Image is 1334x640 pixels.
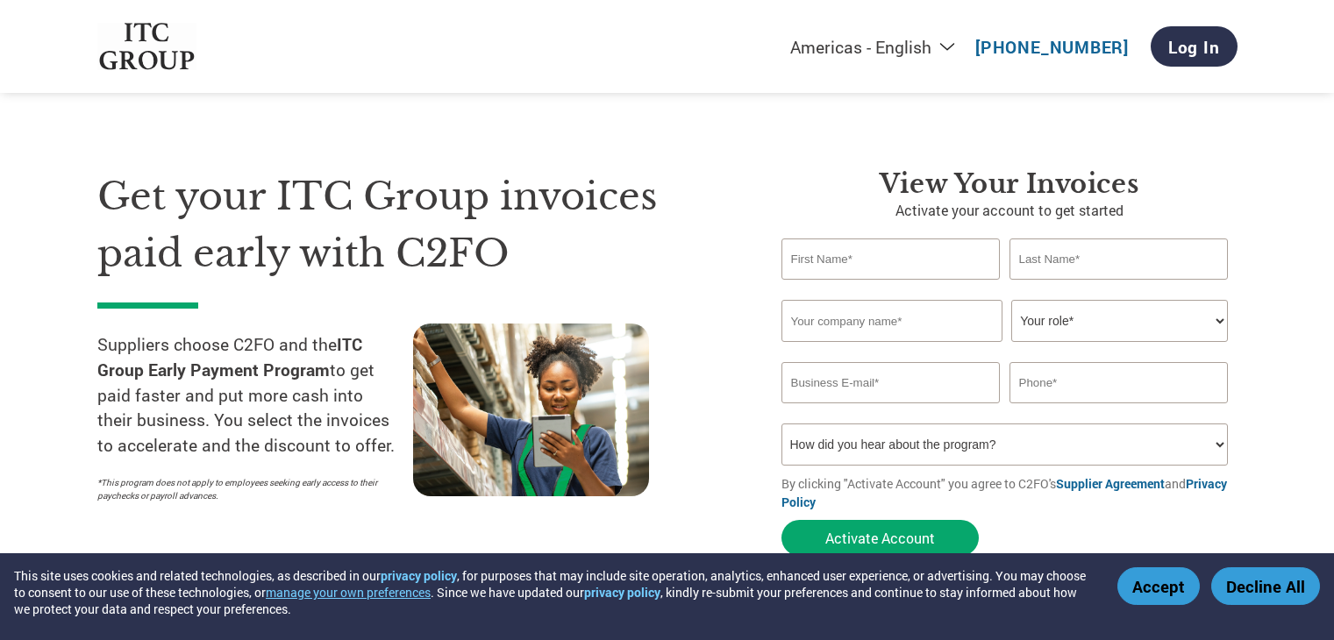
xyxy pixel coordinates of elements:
select: Title/Role [1011,300,1228,342]
a: privacy policy [381,567,457,584]
div: Invalid company name or company name is too long [781,344,1229,355]
a: Privacy Policy [781,475,1227,510]
p: *This program does not apply to employees seeking early access to their paychecks or payroll adva... [97,476,396,502]
input: Last Name* [1009,238,1229,280]
strong: ITC Group Early Payment Program [97,333,362,380]
div: Invalid first name or first name is too long [781,281,1001,293]
div: Inavlid Phone Number [1009,405,1229,416]
p: By clicking "Activate Account" you agree to C2FO's and [781,474,1238,511]
a: Supplier Agreement [1056,475,1165,492]
h1: Get your ITC Group invoices paid early with C2FO [97,168,729,281]
button: Activate Account [781,520,979,556]
input: Phone* [1009,362,1229,403]
button: Decline All [1211,567,1320,605]
div: This site uses cookies and related technologies, as described in our , for purposes that may incl... [14,567,1092,617]
div: Invalid last name or last name is too long [1009,281,1229,293]
a: Log In [1151,26,1238,67]
button: manage your own preferences [266,584,431,601]
a: privacy policy [584,584,660,601]
p: Activate your account to get started [781,200,1238,221]
input: First Name* [781,238,1001,280]
h3: View Your Invoices [781,168,1238,200]
input: Invalid Email format [781,362,1001,403]
div: Inavlid Email Address [781,405,1001,416]
p: Suppliers choose C2FO and the to get paid faster and put more cash into their business. You selec... [97,332,413,459]
img: supply chain worker [413,324,649,496]
a: [PHONE_NUMBER] [975,36,1129,58]
img: ITC Group [97,23,197,71]
button: Accept [1117,567,1200,605]
input: Your company name* [781,300,1002,342]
